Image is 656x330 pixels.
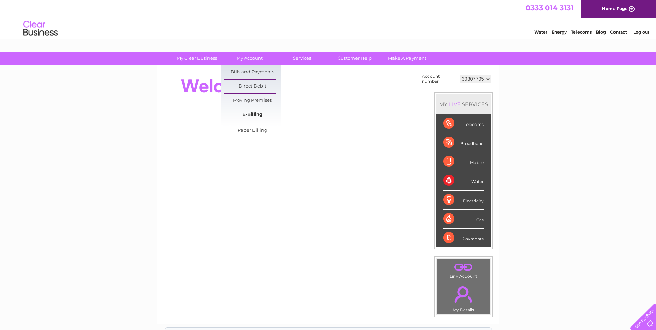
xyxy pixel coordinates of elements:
[443,152,484,171] div: Mobile
[552,29,567,35] a: Energy
[23,18,58,39] img: logo.png
[610,29,627,35] a: Contact
[526,3,573,12] a: 0333 014 3131
[224,80,281,93] a: Direct Debit
[443,191,484,210] div: Electricity
[437,259,490,281] td: Link Account
[443,210,484,229] div: Gas
[439,261,488,273] a: .
[224,108,281,122] a: E-Billing
[437,281,490,314] td: My Details
[168,52,225,65] a: My Clear Business
[596,29,606,35] a: Blog
[165,4,492,34] div: Clear Business is a trading name of Verastar Limited (registered in [GEOGRAPHIC_DATA] No. 3667643...
[443,133,484,152] div: Broadband
[443,114,484,133] div: Telecoms
[224,94,281,108] a: Moving Premises
[420,72,458,85] td: Account number
[221,52,278,65] a: My Account
[224,65,281,79] a: Bills and Payments
[447,101,462,108] div: LIVE
[326,52,383,65] a: Customer Help
[443,171,484,190] div: Water
[439,282,488,306] a: .
[379,52,436,65] a: Make A Payment
[443,229,484,247] div: Payments
[224,124,281,138] a: Paper Billing
[571,29,592,35] a: Telecoms
[436,94,491,114] div: MY SERVICES
[633,29,649,35] a: Log out
[534,29,547,35] a: Water
[274,52,331,65] a: Services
